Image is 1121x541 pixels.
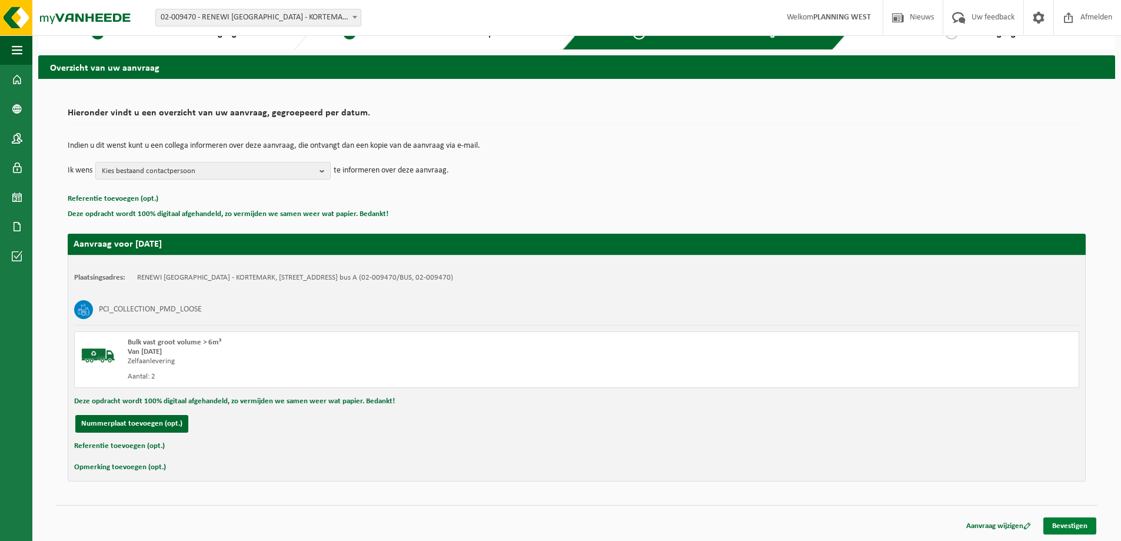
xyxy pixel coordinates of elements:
button: Referentie toevoegen (opt.) [74,439,165,454]
span: Kies bestaand contactpersoon [102,162,315,180]
p: Ik wens [68,162,92,180]
h3: PCI_COLLECTION_PMD_LOOSE [99,300,202,319]
span: 02-009470 - RENEWI BELGIUM - KORTEMARK - KORTEMARK [156,9,361,26]
button: Referentie toevoegen (opt.) [68,191,158,207]
div: Aantal: 2 [128,372,624,381]
p: te informeren over deze aanvraag. [334,162,449,180]
a: Aanvraag wijzigen [957,517,1040,535]
button: Kies bestaand contactpersoon [95,162,331,180]
strong: Plaatsingsadres: [74,274,125,281]
strong: PLANNING WEST [813,13,871,22]
img: BL-SO-LV.png [81,338,116,373]
h2: Hieronder vindt u een overzicht van uw aanvraag, gegroepeerd per datum. [68,108,1086,124]
span: Bulk vast groot volume > 6m³ [128,338,221,346]
a: Bevestigen [1043,517,1096,535]
div: Zelfaanlevering [128,357,624,366]
h2: Overzicht van uw aanvraag [38,55,1115,78]
strong: Aanvraag voor [DATE] [74,240,162,249]
span: 02-009470 - RENEWI BELGIUM - KORTEMARK - KORTEMARK [155,9,361,26]
button: Deze opdracht wordt 100% digitaal afgehandeld, zo vermijden we samen weer wat papier. Bedankt! [74,394,395,409]
button: Deze opdracht wordt 100% digitaal afgehandeld, zo vermijden we samen weer wat papier. Bedankt! [68,207,388,222]
button: Opmerking toevoegen (opt.) [74,460,166,475]
button: Nummerplaat toevoegen (opt.) [75,415,188,433]
td: RENEWI [GEOGRAPHIC_DATA] - KORTEMARK, [STREET_ADDRESS] bus A (02-009470/BUS, 02-009470) [137,273,453,283]
strong: Van [DATE] [128,348,162,356]
p: Indien u dit wenst kunt u een collega informeren over deze aanvraag, die ontvangt dan een kopie v... [68,142,1086,150]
